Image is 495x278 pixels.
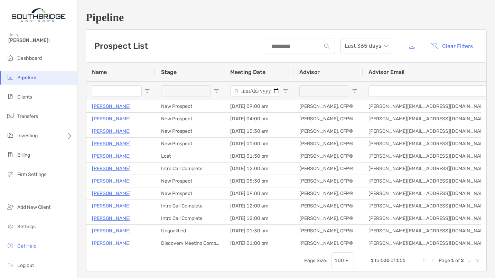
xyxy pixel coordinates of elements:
button: Open Filter Menu [144,88,150,94]
div: [DATE] 01:00 pm [225,138,294,150]
div: [DATE] 10:30 am [225,125,294,137]
img: dashboard icon [6,54,15,62]
span: Add New Client [17,204,50,210]
a: [PERSON_NAME] [92,214,131,223]
div: Page Size [331,252,354,269]
span: 100 [380,258,390,263]
div: New Prospect [156,175,225,187]
div: 100 [335,258,344,263]
div: Discovery Meeting Complete [156,237,225,249]
h1: Pipeline [86,11,487,24]
img: transfers icon [6,112,15,120]
img: logout icon [6,261,15,269]
div: Unqualified [156,225,225,237]
div: Intro Call Complete [156,200,225,212]
div: [PERSON_NAME], CFP® [294,237,363,249]
div: [PERSON_NAME], CFP® [294,187,363,200]
span: Pipeline [17,75,36,81]
h3: Prospect List [94,41,148,51]
div: [PERSON_NAME], CFP® [294,138,363,150]
div: [DATE] 01:30 pm [225,225,294,237]
div: New Prospect [156,125,225,137]
div: First Page [422,258,428,263]
span: Last 365 days [345,38,388,54]
div: [PERSON_NAME], CFP® [294,163,363,175]
button: Open Filter Menu [283,88,288,94]
div: Previous Page [430,258,436,263]
span: 1 [451,258,454,263]
div: Next Page [467,258,472,263]
span: Transfers [17,113,38,119]
span: [PERSON_NAME]! [8,37,73,43]
img: investing icon [6,131,15,139]
div: [PERSON_NAME], CFP® [294,212,363,224]
a: [PERSON_NAME] [92,139,131,148]
a: [PERSON_NAME] [92,164,131,173]
span: Stage [161,69,177,75]
a: [PERSON_NAME] [92,202,131,210]
span: of [455,258,460,263]
div: Intro Call Complete [156,163,225,175]
div: [PERSON_NAME], CFP® [294,200,363,212]
div: [DATE] 12:00 am [225,163,294,175]
img: clients icon [6,92,15,101]
div: [DATE] 04:00 pm [225,113,294,125]
span: Advisor [299,69,320,75]
span: 111 [396,258,405,263]
span: Page [439,258,450,263]
div: [DATE] 01:30 pm [225,150,294,162]
span: Settings [17,224,36,230]
a: [PERSON_NAME] [92,114,131,123]
span: Name [92,69,107,75]
div: [DATE] 09:00 am [225,187,294,200]
img: add_new_client icon [6,203,15,211]
span: of [391,258,395,263]
div: New Prospect [156,138,225,150]
span: 1 [371,258,374,263]
div: [PERSON_NAME], CFP® [294,175,363,187]
span: Dashboard [17,55,42,61]
a: [PERSON_NAME] [92,152,131,160]
div: Intro Call Complete [156,212,225,224]
div: [DATE] 05:30 pm [225,175,294,187]
span: Get Help [17,243,36,249]
button: Clear Filters [426,38,478,54]
div: [DATE] 01:00 pm [225,237,294,249]
a: [PERSON_NAME] [92,189,131,198]
span: Billing [17,152,30,158]
a: [PERSON_NAME] [92,226,131,235]
img: input icon [324,44,329,49]
img: get-help icon [6,241,15,250]
input: Meeting Date Filter Input [230,85,280,96]
p: [PERSON_NAME] [92,102,131,111]
button: Open Filter Menu [214,88,219,94]
div: [DATE] 09:00 am [225,100,294,112]
div: [PERSON_NAME], CFP® [294,150,363,162]
span: Firm Settings [17,172,46,177]
p: [PERSON_NAME] [92,177,131,185]
span: Investing [17,133,38,139]
span: Clients [17,94,32,100]
div: New Prospect [156,100,225,112]
div: Lost [156,150,225,162]
div: New Prospect [156,187,225,200]
input: Name Filter Input [92,85,142,96]
div: [DATE] 12:00 am [225,212,294,224]
span: Log out [17,262,34,268]
a: [PERSON_NAME] [92,239,131,248]
button: Open Filter Menu [352,88,357,94]
div: Page Size: [304,258,327,263]
div: [PERSON_NAME], CFP® [294,225,363,237]
span: Meeting Date [230,69,265,75]
div: [DATE] 12:00 am [225,200,294,212]
a: [PERSON_NAME] [92,127,131,136]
